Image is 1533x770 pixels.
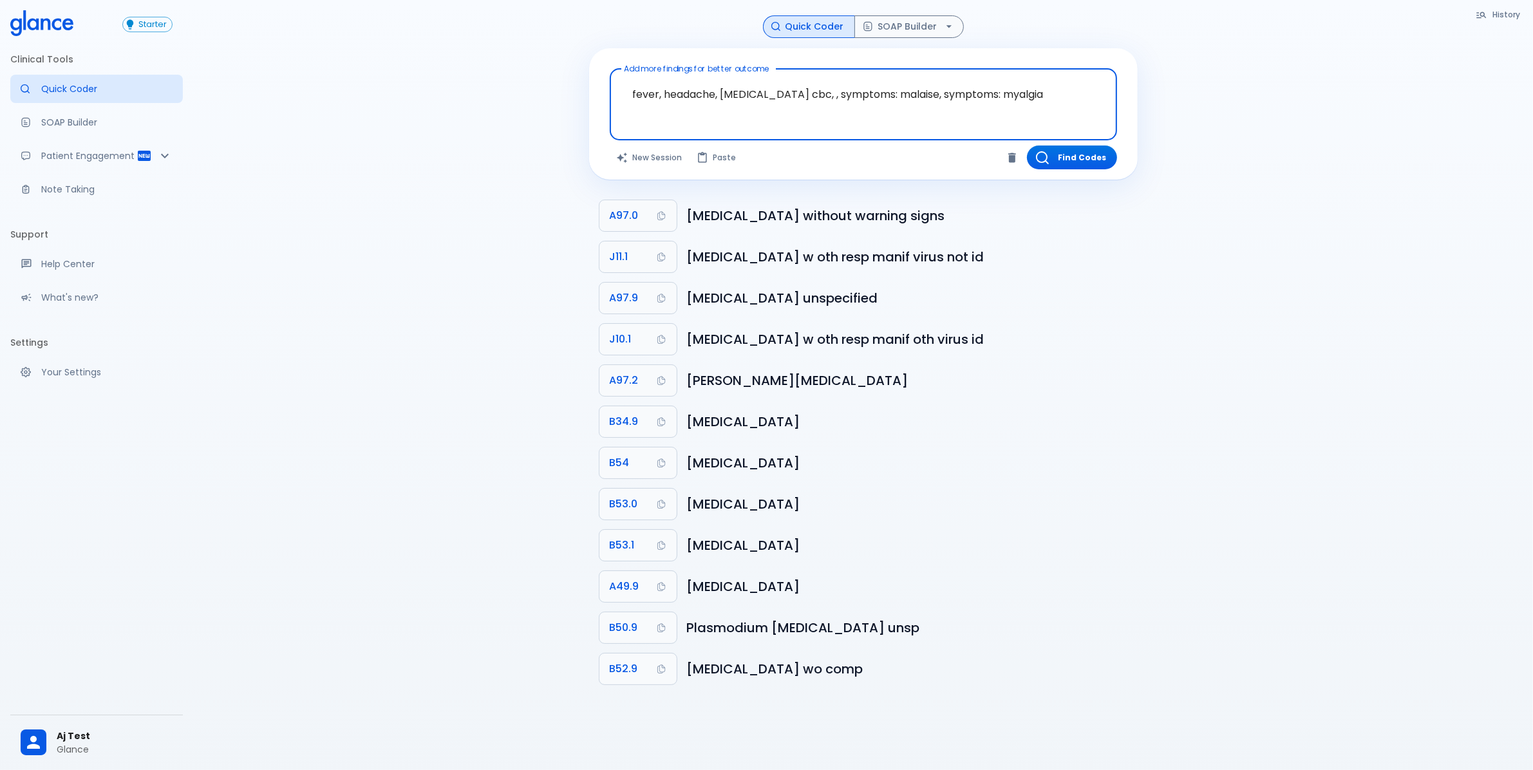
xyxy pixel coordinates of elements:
[599,612,677,643] button: Copy Code B50.9 to clipboard
[687,617,1127,638] h6: Plasmodium falciparum malaria, unspecified
[41,149,136,162] p: Patient Engagement
[10,720,183,765] div: Aj TestGlance
[599,530,677,561] button: Copy Code B53.1 to clipboard
[599,283,677,314] button: Copy Code A97.9 to clipboard
[10,75,183,103] a: Moramiz: Find ICD10AM codes instantly
[41,291,173,304] p: What's new?
[10,44,183,75] li: Clinical Tools
[10,142,183,170] div: Patient Reports & Referrals
[57,729,173,743] span: Aj Test
[687,329,1127,350] h6: Influenza with other respiratory manifestations, other influenza virus identified
[122,17,183,32] a: Click to view or change your subscription
[41,258,173,270] p: Help Center
[610,289,639,307] span: A97.9
[610,330,632,348] span: J10.1
[687,247,1127,267] h6: Influenza with other respiratory manifestations, virus not identified
[687,288,1127,308] h6: Dengue, unspecified
[599,406,677,437] button: Copy Code B34.9 to clipboard
[599,241,677,272] button: Copy Code J11.1 to clipboard
[10,358,183,386] a: Manage your settings
[610,413,639,431] span: B34.9
[610,454,630,472] span: B54
[10,327,183,358] li: Settings
[599,324,677,355] button: Copy Code J10.1 to clipboard
[41,82,173,95] p: Quick Coder
[687,659,1127,679] h6: Plasmodium malariae malaria without complication
[610,248,628,266] span: J11.1
[610,207,639,225] span: A97.0
[599,365,677,396] button: Copy Code A97.2 to clipboard
[687,205,1127,226] h6: Dengue without warning signs
[610,495,638,513] span: B53.0
[1027,146,1117,169] button: Find Codes
[599,653,677,684] button: Copy Code B52.9 to clipboard
[687,576,1127,597] h6: Bacterial infection, unspecified
[610,577,639,596] span: A49.9
[610,619,638,637] span: B50.9
[687,411,1127,432] h6: Viral infection, unspecified
[610,371,639,390] span: A97.2
[41,366,173,379] p: Your Settings
[10,250,183,278] a: Get help from our support team
[687,453,1127,473] h6: Unspecified malaria
[687,535,1127,556] h6: Malaria due to simian plasmodia
[687,370,1127,391] h6: Severe Dengue
[41,183,173,196] p: Note Taking
[610,536,635,554] span: B53.1
[133,20,172,30] span: Starter
[610,660,638,678] span: B52.9
[610,146,690,169] button: Clears all inputs and results.
[1469,5,1528,24] button: History
[854,15,964,38] button: SOAP Builder
[1002,148,1022,167] button: Clear
[10,108,183,136] a: Docugen: Compose a clinical documentation in seconds
[599,447,677,478] button: Copy Code B54 to clipboard
[599,571,677,602] button: Copy Code A49.9 to clipboard
[122,17,173,32] button: Starter
[57,743,173,756] p: Glance
[10,175,183,203] a: Advanced note-taking
[687,494,1127,514] h6: Plasmodium ovale malaria
[599,200,677,231] button: Copy Code A97.0 to clipboard
[10,219,183,250] li: Support
[619,74,1108,115] textarea: fever, headache, [MEDICAL_DATA] cbc, , symptoms: malaise, symptoms: myalgia
[41,116,173,129] p: SOAP Builder
[690,146,744,169] button: Paste from clipboard
[10,283,183,312] div: Recent updates and feature releases
[763,15,855,38] button: Quick Coder
[599,489,677,520] button: Copy Code B53.0 to clipboard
